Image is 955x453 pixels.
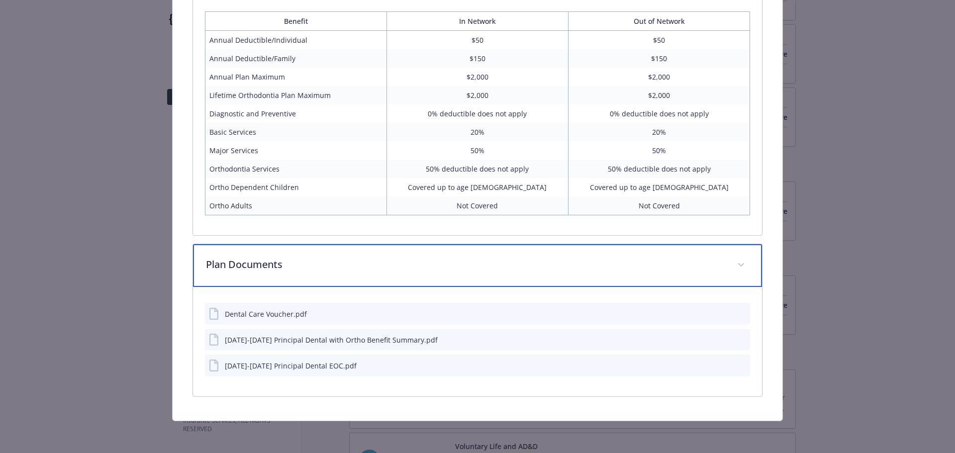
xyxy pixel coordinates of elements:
[193,287,763,396] div: Plan Documents
[569,86,750,104] td: $2,000
[205,68,386,86] td: Annual Plan Maximum
[386,123,568,141] td: 20%
[193,244,763,287] div: Plan Documents
[205,160,386,178] td: Orthodontia Services
[193,3,763,235] div: Benefit Plan Details
[225,309,307,319] div: Dental Care Voucher.pdf
[205,86,386,104] td: Lifetime Orthodontia Plan Maximum
[569,31,750,50] td: $50
[569,49,750,68] td: $150
[386,196,568,215] td: Not Covered
[205,141,386,160] td: Major Services
[737,309,746,319] button: preview file
[737,361,746,371] button: preview file
[386,12,568,31] th: In Network
[225,361,357,371] div: [DATE]-[DATE] Principal Dental EOC.pdf
[386,104,568,123] td: 0% deductible does not apply
[721,361,729,371] button: download file
[569,160,750,178] td: 50% deductible does not apply
[386,49,568,68] td: $150
[205,123,386,141] td: Basic Services
[569,123,750,141] td: 20%
[205,196,386,215] td: Ortho Adults
[225,335,438,345] div: [DATE]-[DATE] Principal Dental with Ortho Benefit Summary.pdf
[205,12,386,31] th: Benefit
[386,86,568,104] td: $2,000
[737,335,746,345] button: preview file
[205,49,386,68] td: Annual Deductible/Family
[569,12,750,31] th: Out of Network
[386,141,568,160] td: 50%
[386,160,568,178] td: 50% deductible does not apply
[205,178,386,196] td: Ortho Dependent Children
[386,68,568,86] td: $2,000
[386,178,568,196] td: Covered up to age [DEMOGRAPHIC_DATA]
[205,104,386,123] td: Diagnostic and Preventive
[569,196,750,215] td: Not Covered
[721,309,729,319] button: download file
[569,104,750,123] td: 0% deductible does not apply
[206,257,726,272] p: Plan Documents
[569,141,750,160] td: 50%
[721,335,729,345] button: download file
[386,31,568,50] td: $50
[569,68,750,86] td: $2,000
[205,31,386,50] td: Annual Deductible/Individual
[569,178,750,196] td: Covered up to age [DEMOGRAPHIC_DATA]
